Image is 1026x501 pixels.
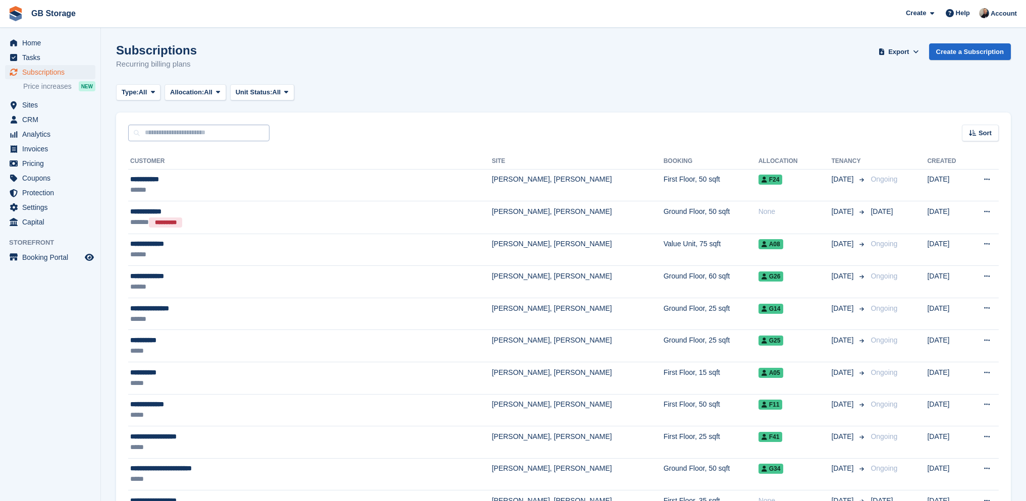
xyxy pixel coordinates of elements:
span: [DATE] [831,206,855,217]
a: menu [5,65,95,79]
td: [PERSON_NAME], [PERSON_NAME] [492,201,663,234]
a: menu [5,98,95,112]
span: G26 [759,271,784,282]
a: Create a Subscription [929,43,1011,60]
td: [PERSON_NAME], [PERSON_NAME] [492,362,663,394]
div: NEW [79,81,95,91]
span: F41 [759,432,783,442]
span: Unit Status: [236,87,273,97]
td: [DATE] [927,458,968,490]
button: Unit Status: All [230,84,294,101]
a: menu [5,250,95,264]
td: Ground Floor, 50 sqft [664,201,759,234]
span: [DATE] [831,271,855,282]
a: Price increases NEW [23,81,95,92]
span: Home [22,36,83,50]
span: Ongoing [871,175,897,183]
div: None [759,206,832,217]
span: Ongoing [871,272,897,280]
span: Price increases [23,82,72,91]
td: [DATE] [927,394,968,426]
td: [PERSON_NAME], [PERSON_NAME] [492,234,663,266]
a: menu [5,171,95,185]
h1: Subscriptions [116,43,197,57]
th: Allocation [759,153,832,170]
td: Ground Floor, 60 sqft [664,266,759,298]
a: menu [5,113,95,127]
span: Help [956,8,970,18]
span: [DATE] [831,463,855,474]
td: Ground Floor, 25 sqft [664,298,759,330]
span: Coupons [22,171,83,185]
span: Sites [22,98,83,112]
td: [DATE] [927,169,968,201]
td: First Floor, 25 sqft [664,426,759,459]
span: [DATE] [831,335,855,346]
span: G14 [759,304,784,314]
a: menu [5,142,95,156]
th: Tenancy [831,153,867,170]
span: All [204,87,212,97]
a: menu [5,215,95,229]
span: Tasks [22,50,83,65]
span: [DATE] [831,431,855,442]
span: G25 [759,336,784,346]
span: Ongoing [871,336,897,344]
span: Capital [22,215,83,229]
td: First Floor, 50 sqft [664,169,759,201]
td: Ground Floor, 50 sqft [664,458,759,490]
th: Customer [128,153,492,170]
span: Ongoing [871,240,897,248]
span: [DATE] [831,399,855,410]
a: menu [5,50,95,65]
td: [DATE] [927,362,968,394]
td: [DATE] [927,201,968,234]
a: menu [5,156,95,171]
span: Ongoing [871,400,897,408]
span: Create [906,8,926,18]
td: First Floor, 15 sqft [664,362,759,394]
span: All [273,87,281,97]
th: Booking [664,153,759,170]
th: Created [927,153,968,170]
a: menu [5,200,95,214]
span: [DATE] [871,207,893,215]
span: Ongoing [871,432,897,440]
span: A05 [759,368,783,378]
td: [PERSON_NAME], [PERSON_NAME] [492,458,663,490]
span: Sort [979,128,992,138]
span: G34 [759,464,784,474]
a: menu [5,127,95,141]
span: Ongoing [871,304,897,312]
img: stora-icon-8386f47178a22dfd0bd8f6a31ec36ba5ce8667c1dd55bd0f319d3a0aa187defe.svg [8,6,23,21]
span: Booking Portal [22,250,83,264]
span: [DATE] [831,303,855,314]
a: menu [5,36,95,50]
a: GB Storage [27,5,80,22]
td: [DATE] [927,426,968,459]
span: Invoices [22,142,83,156]
a: Preview store [83,251,95,263]
span: Pricing [22,156,83,171]
span: Account [991,9,1017,19]
td: [PERSON_NAME], [PERSON_NAME] [492,169,663,201]
td: First Floor, 50 sqft [664,394,759,426]
td: [DATE] [927,266,968,298]
span: Export [888,47,909,57]
td: [DATE] [927,330,968,362]
td: [PERSON_NAME], [PERSON_NAME] [492,298,663,330]
td: [PERSON_NAME], [PERSON_NAME] [492,266,663,298]
span: [DATE] [831,239,855,249]
span: Ongoing [871,464,897,472]
td: [PERSON_NAME], [PERSON_NAME] [492,426,663,459]
td: [DATE] [927,234,968,266]
span: Subscriptions [22,65,83,79]
a: menu [5,186,95,200]
span: Protection [22,186,83,200]
td: Value Unit, 75 sqft [664,234,759,266]
td: [DATE] [927,298,968,330]
td: Ground Floor, 25 sqft [664,330,759,362]
span: All [139,87,147,97]
span: Storefront [9,238,100,248]
p: Recurring billing plans [116,59,197,70]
